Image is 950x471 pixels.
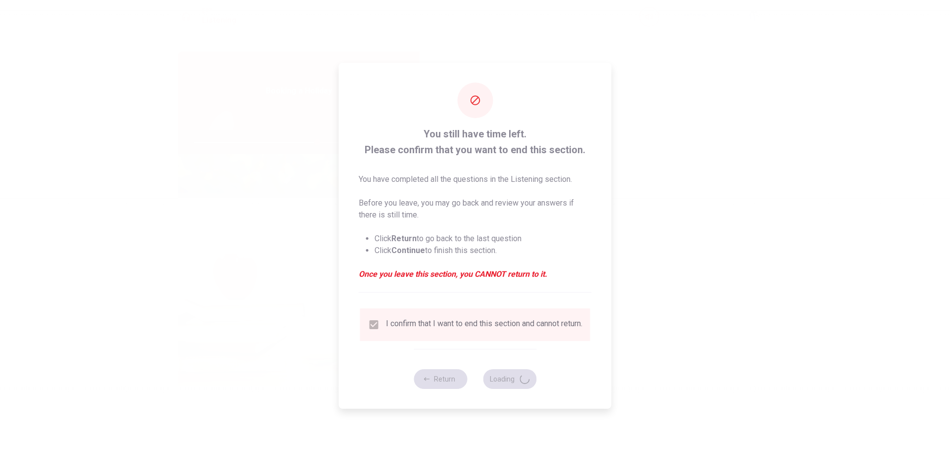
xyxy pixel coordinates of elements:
[391,234,417,243] strong: Return
[359,197,592,221] p: Before you leave, you may go back and review your answers if there is still time.
[386,319,582,331] div: I confirm that I want to end this section and cannot return.
[359,126,592,158] span: You still have time left. Please confirm that you want to end this section.
[375,233,592,245] li: Click to go back to the last question
[391,246,425,255] strong: Continue
[483,369,536,389] button: Loading
[375,245,592,257] li: Click to finish this section.
[359,173,592,185] p: You have completed all the questions in the Listening section.
[359,268,592,280] em: Once you leave this section, you CANNOT return to it.
[414,369,467,389] button: Return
